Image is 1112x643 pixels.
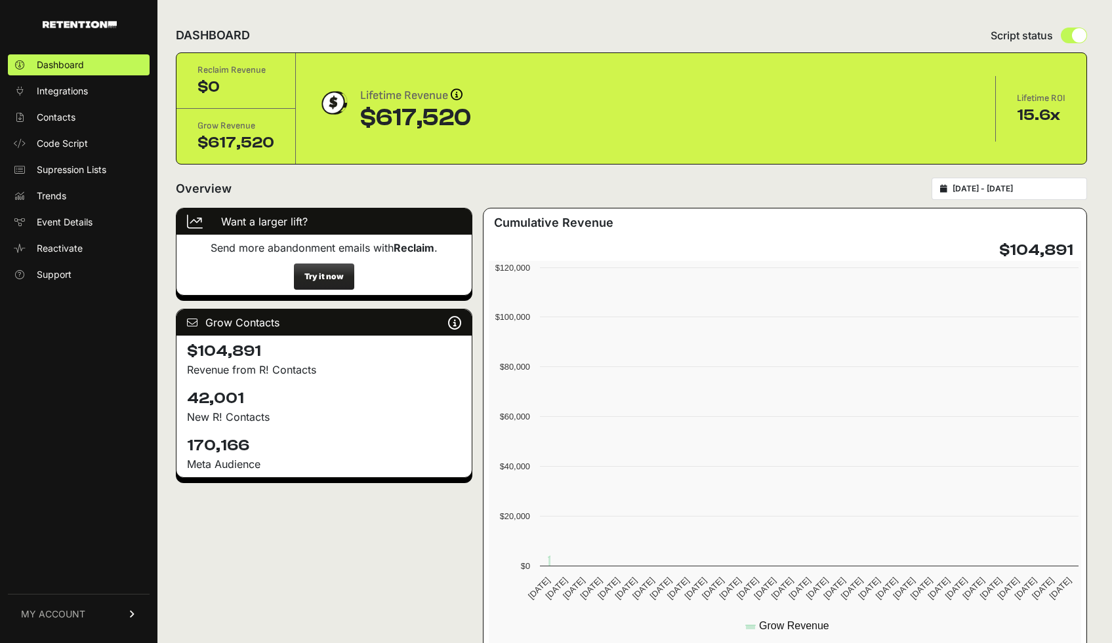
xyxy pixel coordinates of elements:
text: [DATE] [909,575,934,601]
text: [DATE] [770,575,795,601]
text: [DATE] [752,575,778,601]
text: [DATE] [839,575,865,601]
span: Event Details [37,216,93,229]
span: Supression Lists [37,163,106,176]
text: [DATE] [665,575,691,601]
p: Send more abandonment emails with . [187,240,461,256]
text: [DATE] [874,575,899,601]
text: $20,000 [500,511,530,521]
a: MY ACCOUNT [8,594,150,634]
text: [DATE] [579,575,604,601]
text: [DATE] [544,575,569,601]
h4: $104,891 [187,341,461,362]
text: [DATE] [943,575,969,601]
text: $0 [521,561,530,571]
text: [DATE] [1013,575,1039,601]
text: $100,000 [495,312,530,322]
div: $617,520 [360,105,471,131]
a: Support [8,264,150,285]
strong: Reclaim [394,241,434,254]
span: MY ACCOUNT [21,608,85,621]
div: Want a larger lift? [176,208,472,235]
text: [DATE] [648,575,674,601]
div: $617,520 [197,132,274,153]
text: [DATE] [613,575,639,601]
a: Integrations [8,81,150,102]
p: New R! Contacts [187,409,461,425]
span: Trends [37,189,66,203]
h2: Overview [176,180,232,198]
a: Trends [8,185,150,206]
h3: Cumulative Revenue [494,214,613,232]
span: Support [37,268,72,281]
text: [DATE] [1048,575,1073,601]
text: [DATE] [718,575,743,601]
text: $60,000 [500,412,530,421]
h4: 42,001 [187,388,461,409]
text: $40,000 [500,461,530,471]
a: Reactivate [8,238,150,259]
span: Script status [991,28,1053,43]
text: [DATE] [804,575,830,601]
a: Code Script [8,133,150,154]
span: Code Script [37,137,88,150]
span: Integrations [37,85,88,98]
a: Contacts [8,107,150,128]
h4: 170,166 [187,435,461,456]
div: Reclaim Revenue [197,64,274,77]
text: Grow Revenue [759,620,829,631]
a: Dashboard [8,54,150,75]
text: [DATE] [961,575,987,601]
text: [DATE] [995,575,1021,601]
img: Retention.com [43,21,117,28]
div: Grow Revenue [197,119,274,132]
text: [DATE] [683,575,709,601]
span: Dashboard [37,58,84,71]
text: [DATE] [926,575,952,601]
span: Reactivate [37,242,83,255]
a: Supression Lists [8,159,150,180]
h2: DASHBOARD [176,26,250,45]
a: Event Details [8,212,150,233]
text: [DATE] [787,575,813,601]
img: dollar-coin-05c43ed7efb7bc0c12610022525b4bbbb207c7efeef5aecc26f025e68dcafac9.png [317,87,350,119]
strong: Try it now [304,271,344,281]
div: Lifetime Revenue [360,87,471,105]
text: [DATE] [561,575,587,601]
text: [DATE] [735,575,760,601]
div: 15.6x [1017,105,1065,126]
text: $120,000 [495,263,530,273]
text: [DATE] [700,575,726,601]
text: [DATE] [857,575,882,601]
text: [DATE] [526,575,552,601]
text: [DATE] [978,575,1004,601]
text: [DATE] [1030,575,1056,601]
div: Grow Contacts [176,309,472,336]
text: $80,000 [500,362,530,372]
text: [DATE] [892,575,917,601]
div: $0 [197,77,274,98]
div: Meta Audience [187,456,461,472]
text: [DATE] [630,575,656,601]
h4: $104,891 [999,240,1073,261]
span: Contacts [37,111,75,124]
text: [DATE] [596,575,621,601]
div: Lifetime ROI [1017,92,1065,105]
p: Revenue from R! Contacts [187,362,461,378]
text: [DATE] [822,575,848,601]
